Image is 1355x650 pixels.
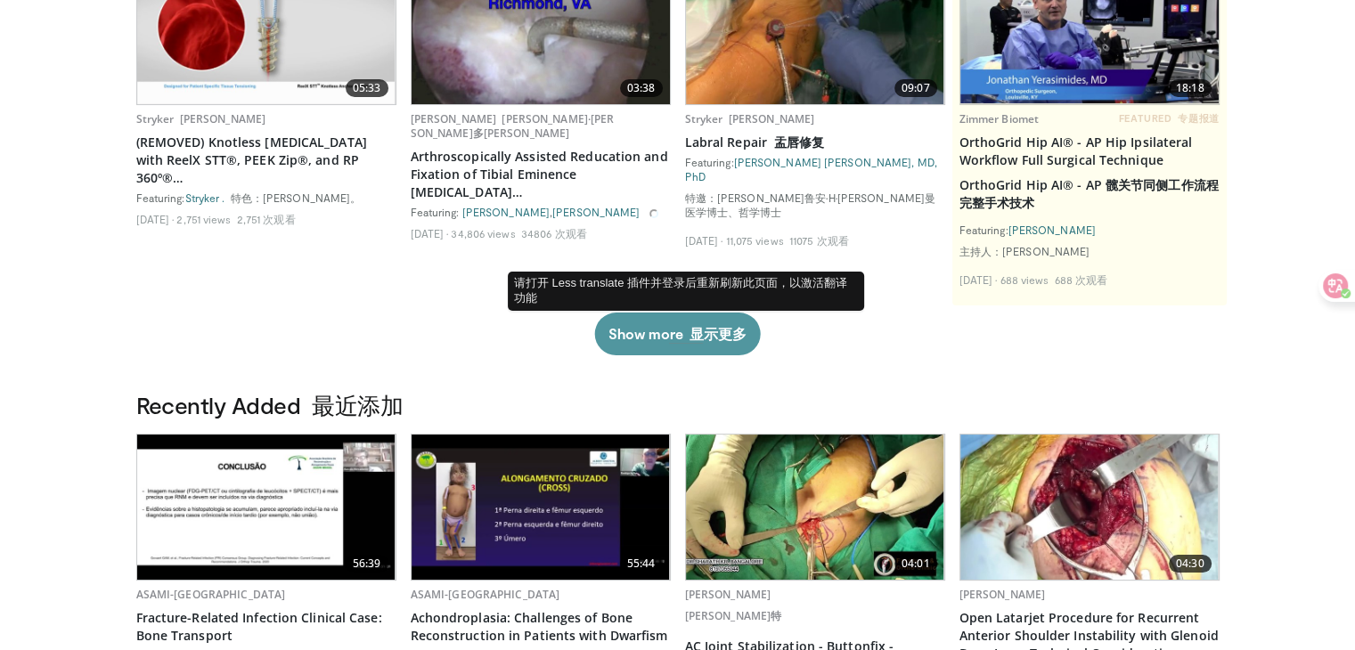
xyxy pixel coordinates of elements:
font: 688 次观看 [1055,273,1108,286]
font: 盂唇修复 [774,134,824,150]
font: 特邀：[PERSON_NAME]鲁安·H·[PERSON_NAME]曼 医学博士、哲学博士 [685,191,936,218]
div: Featuring: [685,155,945,226]
a: 55:44 [412,435,670,580]
font: [PERSON_NAME]·[PERSON_NAME]多[PERSON_NAME] [411,111,615,141]
span: [MEDICAL_DATA] [411,183,512,200]
a: Labral Repair 盂唇修复 [685,134,945,151]
span: and [644,148,667,165]
span: Eminence [517,166,576,183]
a: 56:39 [137,435,396,580]
span: Featuring [411,206,457,218]
span: 09:07 [894,79,937,97]
div: Featuring: [959,223,1220,265]
a: Stryker . [185,191,225,204]
span: 04:30 [1169,555,1212,573]
font: 显示更多 [690,325,747,342]
a: [PERSON_NAME] [PERSON_NAME], MD, PhD [685,156,937,183]
li: 34,806 views [451,226,586,240]
a: Stryker [PERSON_NAME] [685,111,815,126]
span: 55:44 [620,555,663,573]
font: 专题报道 [1178,112,1219,124]
li: 11,075 views [725,233,848,248]
span: Reducation [570,148,641,165]
span: 03:38 [620,79,663,97]
span: : [456,206,459,218]
span: Fixation [411,166,461,183]
a: Stryker [PERSON_NAME] [136,111,266,126]
a: 04:30 [960,435,1219,580]
li: 688 views [1000,272,1107,287]
a: (REMOVED) Knotless [MEDICAL_DATA] with ReelX STT®, PEEK Zip®, and RP 360º® [136,134,396,187]
font: [PERSON_NAME] [180,111,266,126]
img: 7827b68c-edda-4073-a757-b2e2fb0a5246.620x360_q85_upscale.jpg [137,435,396,580]
font: OrthoGrid Hip AI® - AP 髋关节同侧工作流程完整手术技术 [959,176,1219,211]
span: FEATURED [1119,112,1220,125]
a: [PERSON_NAME] [552,206,640,218]
div: Featuring: [136,191,396,205]
a: OrthoGrid Hip AI® - AP Hip Ipsilateral Workflow Full Surgical TechniqueOrthoGrid Hip AI® - AP 髋关节... [959,134,1220,219]
font: 11075 次观看 [789,234,849,247]
font: [PERSON_NAME]特 [685,608,782,623]
a: 04:01 [686,435,944,580]
img: 2b2da37e-a9b6-423e-b87e-b89ec568d167.620x360_q85_upscale.jpg [960,435,1219,580]
font: 特色：[PERSON_NAME]。 [231,191,362,204]
li: 2,751 views [176,212,295,226]
a: [PERSON_NAME] [959,587,1046,602]
span: more [649,325,683,342]
li: [DATE] [411,226,449,240]
h3: Recently Added [136,391,1220,419]
font: 最近添加 [312,391,403,418]
a: [PERSON_NAME][PERSON_NAME]特 [685,587,782,623]
li: [DATE] [136,212,175,226]
a: [PERSON_NAME] [462,206,550,218]
span: Show [608,325,645,342]
span: 05:33 [346,79,388,97]
span: Arthroscopically [411,148,512,165]
span: Tibial [480,166,514,183]
div: , [411,205,671,219]
img: 4f2bc282-22c3-41e7-a3f0-d3b33e5d5e41.620x360_q85_upscale.jpg [412,435,670,580]
span: 18:18 [1169,79,1212,97]
a: Zimmer Biomet [959,111,1040,126]
span: 56:39 [346,555,388,573]
button: Showmore 显示更多 [594,313,761,355]
a: ArthroscopicallyAssistedReducationandFixationofTibialEminence[MEDICAL_DATA] [411,148,671,201]
span: of [463,166,476,183]
font: 34806 次观看 [521,227,587,240]
a: ASAMI-[GEOGRAPHIC_DATA] [411,587,560,602]
a: [PERSON_NAME] [1008,223,1096,236]
font: [PERSON_NAME] [729,111,815,126]
li: [DATE] [959,272,998,287]
a: [PERSON_NAME] [PERSON_NAME]·[PERSON_NAME]多[PERSON_NAME] [411,111,615,141]
span: 04:01 [894,555,937,573]
img: c2f644dc-a967-485d-903d-283ce6bc3929.620x360_q85_upscale.jpg [686,435,944,580]
span: Assisted [515,148,567,165]
a: ASAMI-[GEOGRAPHIC_DATA] [136,587,286,602]
font: 2,751 次观看 [237,213,296,225]
li: [DATE] [685,233,723,248]
font: 主持人：[PERSON_NAME] [959,245,1090,257]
